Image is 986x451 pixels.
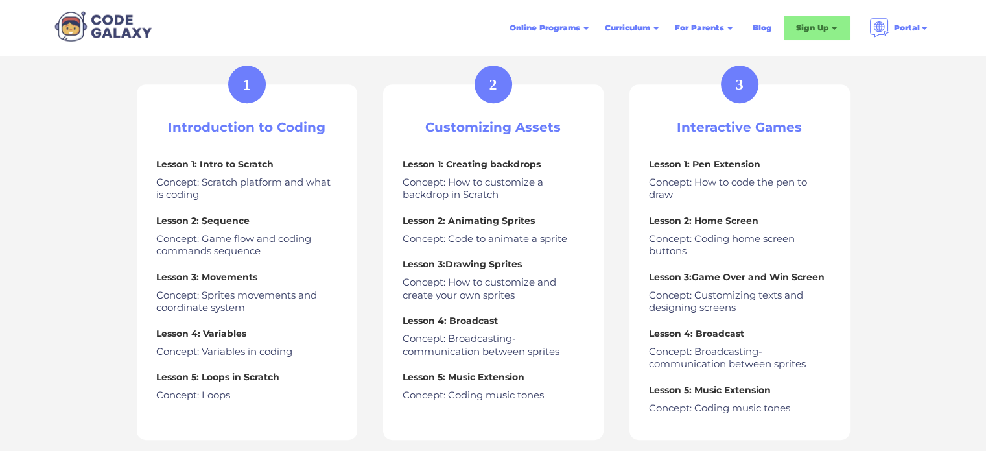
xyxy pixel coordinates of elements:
div: For Parents [667,16,741,40]
h3: Interactive Games [649,119,830,136]
p: Concept: Customizing texts and designing screens [649,289,830,314]
div: Curriculum [597,16,667,40]
div: Online Programs [502,16,597,40]
h4: Lesson 2: Sequence [156,213,338,228]
div: For Parents [675,21,724,34]
a: Blog [745,16,780,40]
div: Online Programs [510,21,580,34]
h4: Lesson 2: Animating Sprites [403,213,584,228]
div: 2 [489,77,497,92]
div: Sign Up [796,21,828,34]
div: Portal [862,13,937,43]
p: Concept: Broadcasting- communication between sprites [649,345,830,371]
h3: Introduction to Coding [156,119,338,136]
h4: Lesson 5: Loops in Scratch [156,369,338,385]
p: Concept: Coding home screen buttons [649,232,830,258]
h4: Lesson 2: Home Screen [649,213,830,228]
div: Sign Up [784,16,850,40]
h4: Lesson 1: Pen Extension [649,156,830,172]
p: Concept: Game flow and coding commands sequence [156,232,338,258]
h4: Lesson 3: [403,256,584,272]
p: Concept: How to customize a backdrop in Scratch [403,176,584,201]
h4: Lesson 1: Intro to Scratch [156,156,338,172]
p: Concept: Coding music tones [403,389,584,402]
p: Concept: Scratch platform and what is coding [156,176,338,201]
p: Concept: Coding music tones [649,402,830,415]
div: Curriculum [605,21,650,34]
h4: Lesson 4: Broadcast [649,326,830,341]
p: Concept: How to code the pen to draw [649,176,830,201]
div: Portal [894,21,920,34]
p: Concept: How to customize and create your own sprites [403,276,584,301]
p: Concept: Sprites movements and coordinate system [156,289,338,314]
strong: Drawing Sprites [445,258,522,270]
h4: Lesson 3: [649,269,830,285]
p: Concept: Broadcasting- communication between sprites [403,332,584,358]
h4: Lesson 4: Broadcast [403,313,584,328]
strong: Game Over and Win Screen [692,271,825,283]
h4: Lesson 5: Music Extension [403,369,584,385]
h4: Lesson 5: Music Extension [649,382,830,398]
div: 3 [736,77,744,92]
h4: Lesson 1: Creating backdrops [403,156,584,172]
p: Concept: Variables in coding [156,345,338,358]
h4: Lesson 4: Variables [156,326,338,341]
h4: Lesson 3: Movements [156,269,338,285]
div: 1 [243,77,251,92]
p: Concept: Loops [156,389,338,402]
p: Concept: Code to animate a sprite [403,232,584,245]
h3: Customizing Assets [403,119,584,136]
